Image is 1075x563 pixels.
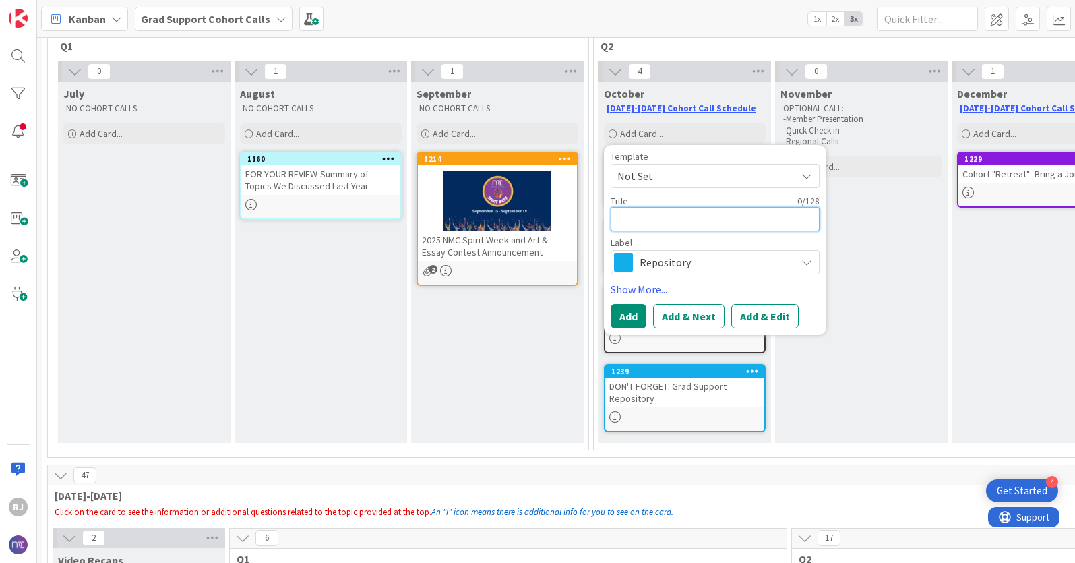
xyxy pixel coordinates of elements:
span: 4 [628,63,651,80]
span: 17 [818,530,840,546]
a: 1239DON'T FORGET: Grad Support Repository [604,364,766,432]
div: 1160 [241,153,400,165]
div: 1214 [418,153,577,165]
input: Quick Filter... [877,7,978,31]
span: 0 [88,63,111,80]
span: 0 [805,63,828,80]
div: 1239DON'T FORGET: Grad Support Repository [605,365,764,407]
img: Visit kanbanzone.com [9,9,28,28]
span: Click on the card to see the information or additional questions related to the topic provided at... [55,506,431,518]
div: 1239 [611,367,764,376]
span: July [63,87,84,100]
span: Q1 [60,39,572,53]
div: 1160FOR YOUR REVIEW-Summary of Topics We Discussed Last Year [241,153,400,195]
div: 0 / 128 [632,195,820,207]
span: Template [611,152,648,161]
span: Label [611,238,632,247]
div: Get Started [997,484,1047,498]
em: An "i" icon means there is additional info for you to see on the card. [431,506,673,518]
button: Add & Next [653,304,725,328]
div: 1160 [247,154,400,164]
span: 6 [255,530,278,546]
span: November [780,87,832,100]
div: RJ [9,498,28,516]
span: 1 [264,63,287,80]
span: 3x [844,12,863,26]
p: OPTIONAL CALL: [783,103,940,114]
span: Kanban [69,11,106,27]
span: Repository [640,253,789,272]
b: Grad Support Cohort Calls [141,12,270,26]
a: 12142025 NMC Spirit Week and Art & Essay Contest Announcement [417,152,578,286]
span: 1 [981,63,1004,80]
span: Add Card... [80,127,123,140]
span: September [417,87,471,100]
div: DON'T FORGET: Grad Support Repository [605,378,764,407]
span: Add Card... [433,127,476,140]
img: avatar [9,535,28,554]
p: -Quick Check-in [783,125,940,136]
p: NO COHORT CALLS [66,103,222,114]
span: October [604,87,644,100]
span: 1 [441,63,464,80]
p: NO COHORT CALLS [243,103,399,114]
button: Add & Edit [731,304,799,328]
span: August [240,87,275,100]
span: 47 [73,467,96,483]
div: Open Get Started checklist, remaining modules: 4 [986,479,1058,502]
a: 1160FOR YOUR REVIEW-Summary of Topics We Discussed Last Year [240,152,402,220]
p: -Member Presentation [783,114,940,125]
div: 2025 NMC Spirit Week and Art & Essay Contest Announcement [418,231,577,261]
div: 1214 [424,154,577,164]
span: 2 [429,265,437,274]
span: Add Card... [973,127,1016,140]
span: 1x [808,12,826,26]
p: -Regional Calls [783,136,940,147]
div: 1239 [605,365,764,378]
label: Title [611,195,628,207]
div: 12142025 NMC Spirit Week and Art & Essay Contest Announcement [418,153,577,261]
a: [DATE]-[DATE] Cohort Call Schedule [607,102,756,114]
div: 4 [1046,476,1058,488]
div: FOR YOUR REVIEW-Summary of Topics We Discussed Last Year [241,165,400,195]
span: Add Card... [256,127,299,140]
span: 2 [82,530,105,546]
span: December [957,87,1007,100]
a: Show More... [611,281,820,297]
span: Support [28,2,61,18]
span: Add Card... [620,127,663,140]
p: NO COHORT CALLS [419,103,576,114]
span: Not Set [617,167,786,185]
button: Add [611,304,646,328]
span: 2x [826,12,844,26]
